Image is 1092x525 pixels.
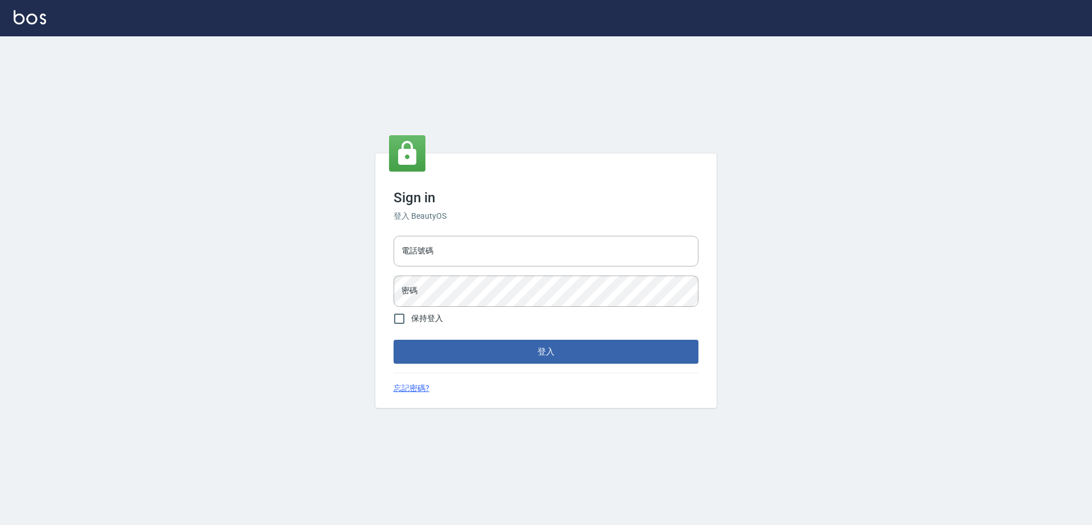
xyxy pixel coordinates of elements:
a: 忘記密碼? [394,382,429,394]
h6: 登入 BeautyOS [394,210,698,222]
h3: Sign in [394,190,698,206]
img: Logo [14,10,46,24]
button: 登入 [394,340,698,364]
span: 保持登入 [411,312,443,324]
